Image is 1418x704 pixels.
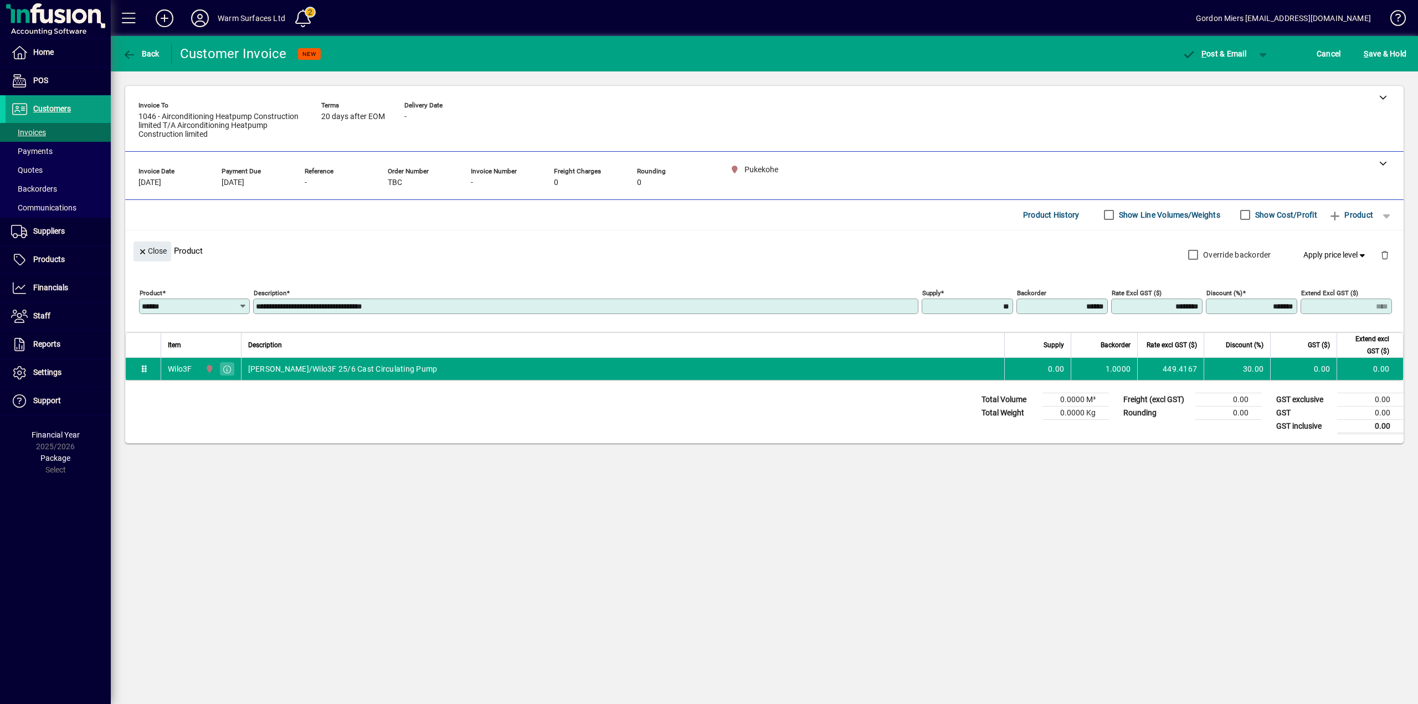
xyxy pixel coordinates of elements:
[6,39,111,66] a: Home
[6,67,111,95] a: POS
[1204,358,1270,380] td: 30.00
[1317,45,1341,63] span: Cancel
[40,454,70,463] span: Package
[1361,44,1409,64] button: Save & Hold
[1371,249,1398,259] app-page-header-button: Delete
[168,339,181,351] span: Item
[1195,406,1262,419] td: 0.00
[1337,406,1404,419] td: 0.00
[1182,49,1246,58] span: ost & Email
[33,396,61,405] span: Support
[6,359,111,387] a: Settings
[1118,406,1195,419] td: Rounding
[1201,49,1206,58] span: P
[6,331,111,358] a: Reports
[202,363,215,375] span: Pukekohe
[1344,333,1389,357] span: Extend excl GST ($)
[1364,49,1368,58] span: S
[11,128,46,137] span: Invoices
[976,393,1042,406] td: Total Volume
[6,218,111,245] a: Suppliers
[1328,206,1373,224] span: Product
[218,9,285,27] div: Warm Surfaces Ltd
[33,76,48,85] span: POS
[1371,241,1398,268] button: Delete
[1206,289,1242,297] mat-label: Discount (%)
[33,368,61,377] span: Settings
[1323,205,1379,225] button: Product
[1364,45,1406,63] span: ave & Hold
[922,289,941,297] mat-label: Supply
[1195,393,1262,406] td: 0.00
[388,178,402,187] span: TBC
[1337,358,1403,380] td: 0.00
[6,123,111,142] a: Invoices
[33,283,68,292] span: Financials
[248,339,282,351] span: Description
[554,178,558,187] span: 0
[1042,406,1109,419] td: 0.0000 Kg
[1044,339,1064,351] span: Supply
[125,230,1404,271] div: Product
[1118,393,1195,406] td: Freight (excl GST)
[1337,393,1404,406] td: 0.00
[404,112,407,121] span: -
[138,112,305,138] span: 1046 - Airconditioning Heatpump Construction limited T/A Airconditioning Heatpump Construction li...
[120,44,162,64] button: Back
[111,44,172,64] app-page-header-button: Back
[1112,289,1162,297] mat-label: Rate excl GST ($)
[6,179,111,198] a: Backorders
[11,166,43,174] span: Quotes
[140,289,162,297] mat-label: Product
[1226,339,1263,351] span: Discount (%)
[33,255,65,264] span: Products
[1101,339,1131,351] span: Backorder
[1271,406,1337,419] td: GST
[1176,44,1252,64] button: Post & Email
[11,147,53,156] span: Payments
[1117,209,1220,220] label: Show Line Volumes/Weights
[1337,419,1404,433] td: 0.00
[180,45,287,63] div: Customer Invoice
[1017,289,1046,297] mat-label: Backorder
[1019,205,1084,225] button: Product History
[1253,209,1317,220] label: Show Cost/Profit
[1023,206,1080,224] span: Product History
[6,198,111,217] a: Communications
[33,227,65,235] span: Suppliers
[32,430,80,439] span: Financial Year
[133,241,171,261] button: Close
[122,49,160,58] span: Back
[131,246,174,256] app-page-header-button: Close
[147,8,182,28] button: Add
[471,178,473,187] span: -
[1106,363,1131,374] span: 1.0000
[321,112,385,121] span: 20 days after EOM
[6,161,111,179] a: Quotes
[182,8,218,28] button: Profile
[1271,419,1337,433] td: GST inclusive
[138,242,167,260] span: Close
[6,274,111,302] a: Financials
[1301,289,1358,297] mat-label: Extend excl GST ($)
[637,178,641,187] span: 0
[1048,363,1064,374] span: 0.00
[1271,393,1337,406] td: GST exclusive
[1308,339,1330,351] span: GST ($)
[1270,358,1337,380] td: 0.00
[6,302,111,330] a: Staff
[1042,393,1109,406] td: 0.0000 M³
[11,184,57,193] span: Backorders
[11,203,76,212] span: Communications
[33,104,71,113] span: Customers
[6,387,111,415] a: Support
[305,178,307,187] span: -
[222,178,244,187] span: [DATE]
[1201,249,1271,260] label: Override backorder
[1303,249,1368,261] span: Apply price level
[1196,9,1371,27] div: Gordon Miers [EMAIL_ADDRESS][DOMAIN_NAME]
[248,363,438,374] span: [PERSON_NAME]/Wilo3F 25/6 Cast Circulating Pump
[1144,363,1197,374] div: 449.4167
[1299,245,1372,265] button: Apply price level
[33,48,54,56] span: Home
